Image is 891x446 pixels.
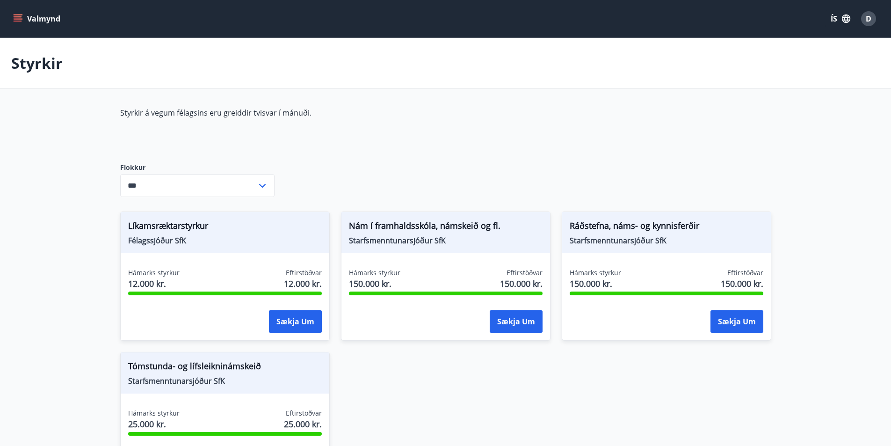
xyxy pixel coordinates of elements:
[128,376,322,386] span: Starfsmenntunarsjóður SfK
[507,268,543,278] span: Eftirstöðvar
[120,163,275,172] label: Flokkur
[490,310,543,333] button: Sækja um
[128,219,322,235] span: Líkamsræktarstyrkur
[284,418,322,430] span: 25.000 kr.
[349,219,543,235] span: Nám í framhaldsskóla, námskeið og fl.
[286,268,322,278] span: Eftirstöðvar
[500,278,543,290] span: 150.000 kr.
[128,409,180,418] span: Hámarks styrkur
[128,268,180,278] span: Hámarks styrkur
[11,53,63,73] p: Styrkir
[128,235,322,246] span: Félagssjóður SfK
[570,268,621,278] span: Hámarks styrkur
[349,278,400,290] span: 150.000 kr.
[349,268,400,278] span: Hámarks styrkur
[710,310,763,333] button: Sækja um
[570,235,763,246] span: Starfsmenntunarsjóður SfK
[128,278,180,290] span: 12.000 kr.
[284,278,322,290] span: 12.000 kr.
[857,7,880,30] button: D
[11,10,64,27] button: menu
[120,108,562,118] p: Styrkir á vegum félagsins eru greiddir tvisvar í mánuði.
[721,278,763,290] span: 150.000 kr.
[826,10,855,27] button: ÍS
[349,235,543,246] span: Starfsmenntunarsjóður SfK
[128,418,180,430] span: 25.000 kr.
[727,268,763,278] span: Eftirstöðvar
[866,14,871,24] span: D
[128,360,322,376] span: Tómstunda- og lífsleikninámskeið
[570,278,621,290] span: 150.000 kr.
[570,219,763,235] span: Ráðstefna, náms- og kynnisferðir
[269,310,322,333] button: Sækja um
[286,409,322,418] span: Eftirstöðvar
